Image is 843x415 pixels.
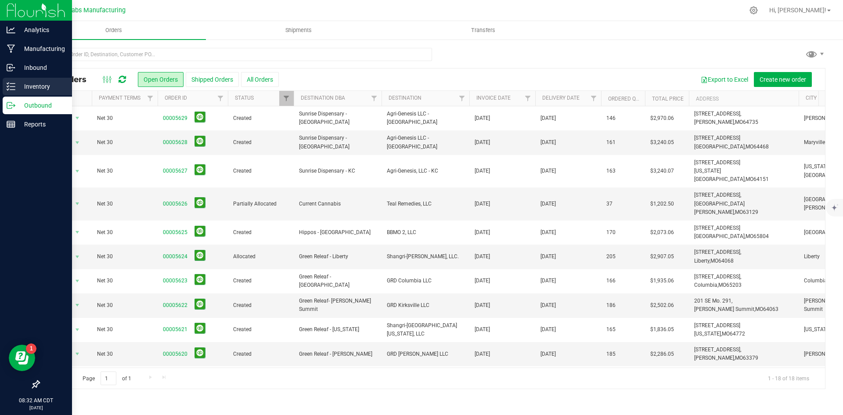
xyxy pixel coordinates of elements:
span: [DATE] [540,167,556,175]
span: select [72,324,83,336]
span: 163 [606,167,616,175]
span: select [72,137,83,149]
span: $1,836.05 [650,325,674,334]
span: select [72,251,83,263]
span: Green Releaf - [PERSON_NAME] [299,350,376,358]
a: Status [235,95,254,101]
a: Filter [367,91,382,106]
p: [DATE] [4,404,68,411]
span: Shangri-[PERSON_NAME], LLC. [387,253,464,261]
span: Green Releaf - [GEOGRAPHIC_DATA] [299,273,376,289]
span: $1,935.06 [650,277,674,285]
span: Teal Labs Manufacturing [54,7,126,14]
span: select [72,348,83,360]
input: 1 [101,372,116,385]
span: 64772 [730,331,745,337]
a: Payment Terms [99,95,140,101]
a: Filter [521,91,535,106]
span: [STREET_ADDRESS], [694,192,741,198]
span: [DATE] [475,228,490,237]
span: [PERSON_NAME], [694,355,735,361]
span: [STREET_ADDRESS], [694,249,741,255]
th: Address [689,91,799,106]
span: [STREET_ADDRESS] [694,322,740,328]
span: MO [746,176,753,182]
a: 00005629 [163,114,187,123]
a: 00005622 [163,301,187,310]
span: Hi, [PERSON_NAME]! [769,7,826,14]
span: 185 [606,350,616,358]
span: 63129 [743,209,758,215]
span: [US_STATE], [694,331,722,337]
span: Agri-Genesis LLC - [GEOGRAPHIC_DATA] [387,110,464,126]
a: Ordered qty [608,96,642,102]
span: Net 30 [97,228,152,237]
iframe: Resource center [9,345,35,371]
span: [DATE] [475,325,490,334]
p: Outbound [15,100,68,111]
span: 205 [606,253,616,261]
span: 161 [606,138,616,147]
span: Teal Remedies, LLC [387,200,464,208]
a: 00005625 [163,228,187,237]
span: Created [233,138,288,147]
div: Manage settings [748,6,759,14]
span: 64468 [753,144,769,150]
span: [STREET_ADDRESS], [694,346,741,353]
span: Created [233,277,288,285]
a: Orders [21,21,206,40]
span: 37 [606,200,612,208]
a: Filter [587,91,601,106]
span: 1 - 18 of 18 items [761,372,816,385]
span: Created [233,228,288,237]
span: select [72,299,83,311]
span: Shangri-[GEOGRAPHIC_DATA][US_STATE], LLC [387,321,464,338]
span: Sunrise Dispensary - [GEOGRAPHIC_DATA] [299,134,376,151]
span: Created [233,301,288,310]
span: $2,970.06 [650,114,674,123]
span: Green Releaf- [PERSON_NAME] Summit [299,297,376,314]
span: [STREET_ADDRESS], [694,274,741,280]
span: [DATE] [540,114,556,123]
span: MO [746,144,753,150]
span: BBMO 2, LLC [387,228,464,237]
a: 00005624 [163,253,187,261]
span: GRD Kirksville LLC [387,301,464,310]
a: Delivery Date [542,95,580,101]
a: 00005626 [163,200,187,208]
span: 166 [606,277,616,285]
span: 64068 [718,258,734,264]
span: $3,240.07 [650,167,674,175]
a: 00005627 [163,167,187,175]
span: 186 [606,301,616,310]
a: Order ID [165,95,187,101]
span: 165 [606,325,616,334]
a: 00005621 [163,325,187,334]
span: Current Cannabis [299,200,376,208]
span: Created [233,167,288,175]
span: MO [735,355,743,361]
span: [PERSON_NAME] Summit, [694,306,755,312]
a: Destination DBA [301,95,345,101]
p: Manufacturing [15,43,68,54]
a: Filter [213,91,228,106]
span: [GEOGRAPHIC_DATA], [694,233,746,239]
span: 146 [606,114,616,123]
span: [STREET_ADDRESS] [694,135,740,141]
button: All Orders [241,72,279,87]
span: $2,073.06 [650,228,674,237]
p: Reports [15,119,68,130]
span: [DATE] [540,301,556,310]
p: Inbound [15,62,68,73]
span: [GEOGRAPHIC_DATA][PERSON_NAME], [694,201,745,215]
span: [DATE] [540,138,556,147]
span: Transfers [459,26,507,34]
span: [DATE] [475,114,490,123]
span: Hippos - [GEOGRAPHIC_DATA] [299,228,376,237]
span: [PERSON_NAME], [694,119,735,125]
span: Agri-Genesis LLC - [GEOGRAPHIC_DATA] [387,134,464,151]
span: [DATE] [475,138,490,147]
span: Net 30 [97,200,152,208]
button: Open Orders [138,72,184,87]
